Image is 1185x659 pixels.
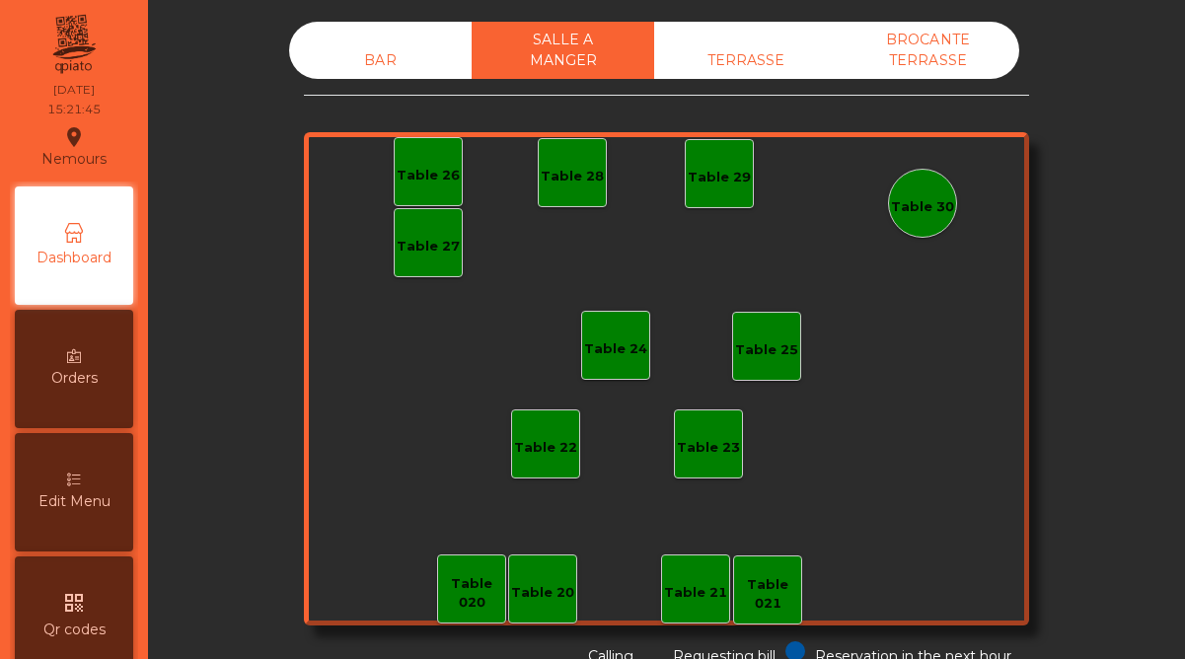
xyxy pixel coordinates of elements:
[734,575,801,614] div: Table 021
[688,168,751,187] div: Table 29
[891,197,954,217] div: Table 30
[654,42,837,79] div: TERRASSE
[514,438,577,458] div: Table 22
[289,42,472,79] div: BAR
[53,81,95,99] div: [DATE]
[43,620,106,640] span: Qr codes
[62,591,86,615] i: qr_code
[62,125,86,149] i: location_on
[438,574,505,613] div: Table 020
[541,167,604,186] div: Table 28
[41,122,107,172] div: Nemours
[37,248,111,268] span: Dashboard
[735,340,798,360] div: Table 25
[47,101,101,118] div: 15:21:45
[51,368,98,389] span: Orders
[837,22,1019,79] div: BROCANTE TERRASSE
[677,438,740,458] div: Table 23
[511,583,574,603] div: Table 20
[397,237,460,256] div: Table 27
[584,339,647,359] div: Table 24
[38,491,111,512] span: Edit Menu
[397,166,460,185] div: Table 26
[472,22,654,79] div: SALLE A MANGER
[49,10,98,79] img: qpiato
[664,583,727,603] div: Table 21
